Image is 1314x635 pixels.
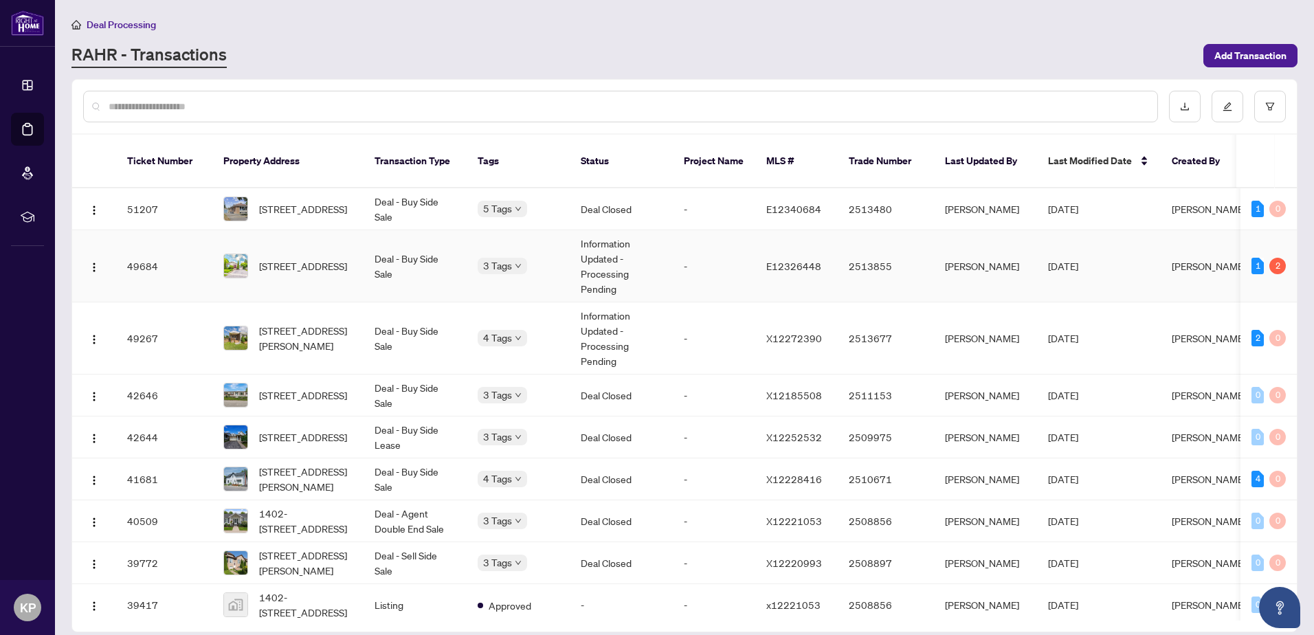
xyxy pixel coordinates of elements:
[116,458,212,500] td: 41681
[116,188,212,230] td: 51207
[483,513,512,528] span: 3 Tags
[1269,471,1286,487] div: 0
[766,203,821,215] span: E12340684
[515,263,522,269] span: down
[224,383,247,407] img: thumbnail-img
[83,594,105,616] button: Logo
[1269,513,1286,529] div: 0
[766,515,822,527] span: X12221053
[224,425,247,449] img: thumbnail-img
[1251,597,1264,613] div: 0
[116,584,212,626] td: 39417
[570,230,673,302] td: Information Updated - Processing Pending
[364,458,467,500] td: Deal - Buy Side Sale
[116,500,212,542] td: 40509
[224,509,247,533] img: thumbnail-img
[71,20,81,30] span: home
[364,416,467,458] td: Deal - Buy Side Lease
[116,230,212,302] td: 49684
[515,434,522,441] span: down
[673,135,755,188] th: Project Name
[489,598,531,613] span: Approved
[1172,431,1246,443] span: [PERSON_NAME]
[934,375,1037,416] td: [PERSON_NAME]
[838,584,934,626] td: 2508856
[838,458,934,500] td: 2510671
[515,517,522,524] span: down
[673,416,755,458] td: -
[259,430,347,445] span: [STREET_ADDRESS]
[483,258,512,274] span: 3 Tags
[1048,515,1078,527] span: [DATE]
[1172,557,1246,569] span: [PERSON_NAME]
[1269,387,1286,403] div: 0
[515,476,522,482] span: down
[89,262,100,273] img: Logo
[89,334,100,345] img: Logo
[673,302,755,375] td: -
[570,500,673,542] td: Deal Closed
[766,473,822,485] span: X12228416
[934,584,1037,626] td: [PERSON_NAME]
[83,198,105,220] button: Logo
[766,431,822,443] span: X12252532
[224,254,247,278] img: thumbnail-img
[89,433,100,444] img: Logo
[20,598,36,617] span: KP
[1172,389,1246,401] span: [PERSON_NAME]
[570,458,673,500] td: Deal Closed
[766,599,821,611] span: x12221053
[83,384,105,406] button: Logo
[83,552,105,574] button: Logo
[116,375,212,416] td: 42646
[116,135,212,188] th: Ticket Number
[364,302,467,375] td: Deal - Buy Side Sale
[89,205,100,216] img: Logo
[259,548,353,578] span: [STREET_ADDRESS][PERSON_NAME]
[838,375,934,416] td: 2511153
[259,506,353,536] span: 1402-[STREET_ADDRESS]
[570,542,673,584] td: Deal Closed
[483,555,512,570] span: 3 Tags
[570,416,673,458] td: Deal Closed
[1251,555,1264,571] div: 0
[766,260,821,272] span: E12326448
[838,135,934,188] th: Trade Number
[467,135,570,188] th: Tags
[1269,330,1286,346] div: 0
[89,559,100,570] img: Logo
[1269,258,1286,274] div: 2
[673,542,755,584] td: -
[483,201,512,216] span: 5 Tags
[483,330,512,346] span: 4 Tags
[570,375,673,416] td: Deal Closed
[515,205,522,212] span: down
[89,601,100,612] img: Logo
[116,416,212,458] td: 42644
[1037,135,1161,188] th: Last Modified Date
[11,10,44,36] img: logo
[1169,91,1201,122] button: download
[1048,332,1078,344] span: [DATE]
[71,43,227,68] a: RAHR - Transactions
[1251,258,1264,274] div: 1
[224,467,247,491] img: thumbnail-img
[1172,203,1246,215] span: [PERSON_NAME]
[515,335,522,342] span: down
[364,500,467,542] td: Deal - Agent Double End Sale
[934,416,1037,458] td: [PERSON_NAME]
[1269,555,1286,571] div: 0
[364,542,467,584] td: Deal - Sell Side Sale
[766,332,822,344] span: X12272390
[1251,201,1264,217] div: 1
[934,230,1037,302] td: [PERSON_NAME]
[1048,431,1078,443] span: [DATE]
[83,510,105,532] button: Logo
[116,302,212,375] td: 49267
[483,429,512,445] span: 3 Tags
[838,542,934,584] td: 2508897
[483,387,512,403] span: 3 Tags
[766,389,822,401] span: X12185508
[766,557,822,569] span: X12220993
[1172,332,1246,344] span: [PERSON_NAME]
